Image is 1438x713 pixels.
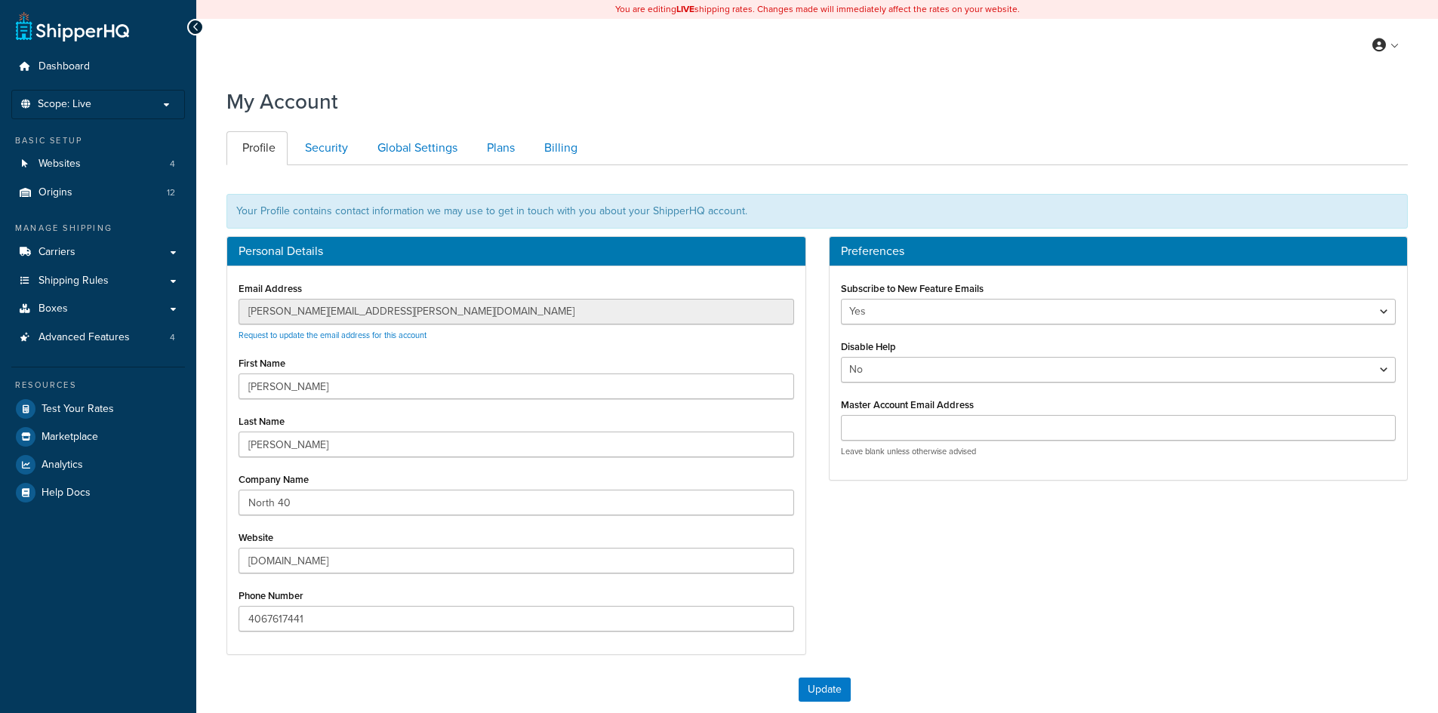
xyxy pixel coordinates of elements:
[11,222,185,235] div: Manage Shipping
[528,131,590,165] a: Billing
[16,11,129,41] a: ShipperHQ Home
[226,87,338,116] h1: My Account
[42,487,91,499] span: Help Docs
[167,186,175,199] span: 12
[11,324,185,352] li: Advanced Features
[11,295,185,323] a: Boxes
[11,423,185,450] a: Marketplace
[11,324,185,352] a: Advanced Features 4
[170,158,175,171] span: 4
[471,131,527,165] a: Plans
[11,238,185,266] a: Carriers
[239,590,303,601] label: Phone Number
[799,678,851,702] button: Update
[239,283,302,294] label: Email Address
[11,150,185,178] li: Websites
[38,331,130,344] span: Advanced Features
[11,53,185,81] a: Dashboard
[42,431,98,444] span: Marketplace
[11,479,185,506] a: Help Docs
[239,416,285,427] label: Last Name
[11,150,185,178] a: Websites 4
[11,379,185,392] div: Resources
[239,358,285,369] label: First Name
[38,303,68,315] span: Boxes
[38,158,81,171] span: Websites
[11,179,185,207] li: Origins
[239,474,309,485] label: Company Name
[239,329,426,341] a: Request to update the email address for this account
[11,134,185,147] div: Basic Setup
[676,2,694,16] b: LIVE
[841,283,984,294] label: Subscribe to New Feature Emails
[11,451,185,478] a: Analytics
[226,194,1408,229] div: Your Profile contains contact information we may use to get in touch with you about your ShipperH...
[38,98,91,111] span: Scope: Live
[38,275,109,287] span: Shipping Rules
[170,331,175,344] span: 4
[362,131,470,165] a: Global Settings
[38,246,75,259] span: Carriers
[42,459,83,472] span: Analytics
[42,403,114,416] span: Test Your Rates
[239,532,273,543] label: Website
[11,179,185,207] a: Origins 12
[239,244,794,258] h3: Personal Details
[841,399,974,410] label: Master Account Email Address
[289,131,360,165] a: Security
[841,244,1396,258] h3: Preferences
[841,341,896,352] label: Disable Help
[38,60,90,73] span: Dashboard
[11,267,185,295] a: Shipping Rules
[11,395,185,423] a: Test Your Rates
[841,446,1396,457] p: Leave blank unless otherwise advised
[38,186,72,199] span: Origins
[226,131,288,165] a: Profile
